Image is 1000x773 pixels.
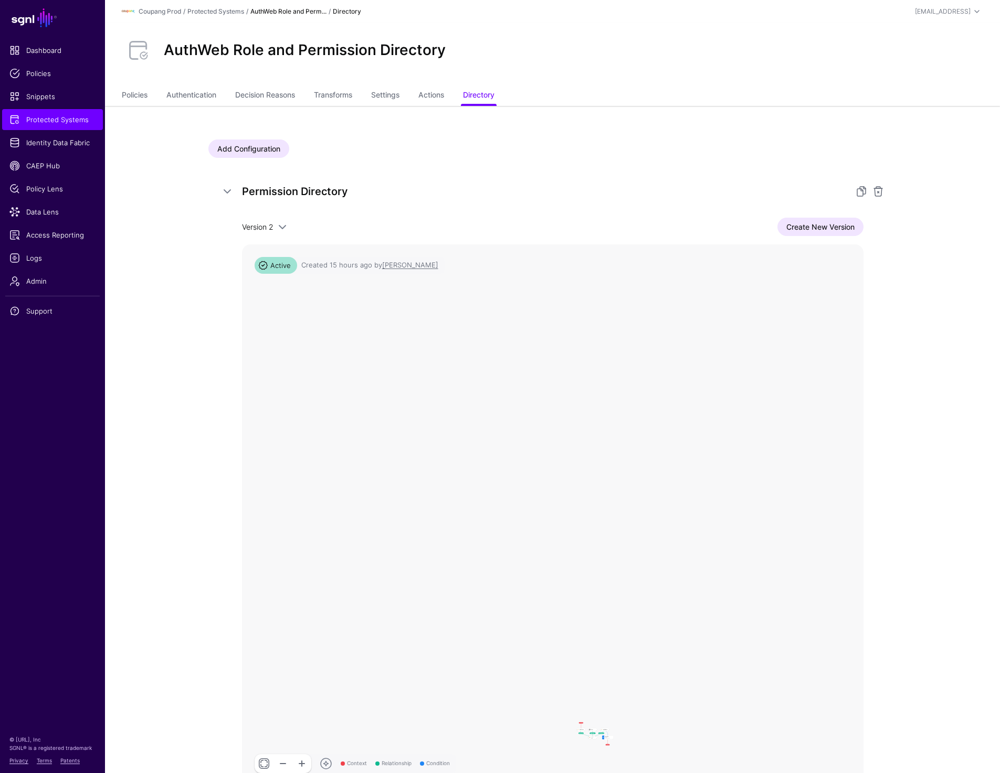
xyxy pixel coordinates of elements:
a: Create New Version [777,218,864,236]
span: Identity Data Fabric [9,137,96,148]
span: CAEP Hub [9,160,96,171]
a: SGNL [6,6,99,29]
span: Principal [578,722,583,724]
a: Logs [2,248,103,269]
img: svg+xml;base64,PHN2ZyBpZD0iTG9nbyIgeG1sbnM9Imh0dHA6Ly93d3cudzMub3JnLzIwMDAvc3ZnIiB3aWR0aD0iMTIxLj... [122,5,134,18]
div: Request Context [605,738,613,738]
img: svg+xml;base64,PHN2ZyB3aWR0aD0iNjQiIGhlaWdodD0iNjQiIHZpZXdCb3g9IjAgMCA2NCA2NCIgZmlsbD0ibm9uZSIgeG... [588,728,591,731]
div: Permission [580,729,584,729]
a: Protected Systems [2,109,103,130]
span: RoleAssignment [590,733,595,734]
span: Access Reporting [9,230,96,240]
img: svg+xml;base64,PHN2ZyBpZD0iTG9nbyIgeG1sbnM9Imh0dHA6Ly93d3cudzMub3JnLzIwMDAvc3ZnIiB3aWR0aD0iMTIxLj... [601,728,603,731]
img: svg+xml;base64,PHN2ZyBpZD0iTG9nbyIgeG1sbnM9Imh0dHA6Ly93d3cudzMub3JnLzIwMDAvc3ZnIiB3aWR0aD0iMTIxLj... [577,728,579,731]
div: User [591,729,596,729]
div: / [327,7,333,16]
div: AppRole [591,737,596,737]
span: Snippets [9,91,96,102]
span: apptoapprole [598,733,604,734]
div: / [181,7,187,16]
span: Admin [9,276,96,286]
a: Transforms [314,86,352,106]
a: Privacy [9,757,28,764]
a: Policies [2,63,103,84]
span: Condition [420,759,450,767]
a: Protected Systems [187,7,244,15]
a: Identity Data Fabric [2,132,103,153]
div: Application [603,729,608,729]
a: Dashboard [2,40,103,61]
span: Logs [9,253,96,263]
p: © [URL], Inc [9,735,96,744]
div: Created 15 hours ago by [301,260,438,271]
a: Add Configuration [208,139,289,158]
span: Protected Systems [9,114,96,125]
a: Coupang Prod [139,7,181,15]
img: svg+xml;base64,PHN2ZyBpZD0iTG9nbyIgeG1sbnM9Imh0dHA6Ly93d3cudzMub3JnLzIwMDAvc3ZnIiB3aWR0aD0iMTIxLj... [588,736,591,738]
a: Admin [2,271,103,292]
a: Policies [122,86,148,106]
app-identifier: [PERSON_NAME] [382,261,438,269]
div: Role [591,737,596,738]
div: User [591,729,596,731]
span: Dashboard [9,45,96,56]
span: Context [341,759,367,767]
strong: AuthWeb Role and Perm... [250,7,327,15]
a: Authentication [166,86,216,106]
a: CAEP Hub [2,155,103,176]
div: app_name [605,736,613,737]
a: Directory [463,86,494,106]
a: Actions [418,86,444,106]
a: Settings [371,86,399,106]
span: Support [9,306,96,316]
h5: Permission Directory [242,183,843,200]
div: Permission [580,729,584,731]
span: permission [578,733,584,734]
p: SGNL® is a registered trademark [9,744,96,752]
a: Terms [37,757,52,764]
a: Access Reporting [2,224,103,245]
div: Application [603,729,608,731]
a: Snippets [2,86,103,107]
a: Policy Lens [2,178,103,199]
span: Data Lens [9,207,96,217]
a: Decision Reasons [235,86,295,106]
h2: AuthWeb Role and Permission Directory [164,41,446,59]
a: Data Lens [2,201,103,222]
div: / [244,7,250,16]
span: assetId [605,744,609,746]
span: Policy Lens [9,184,96,194]
span: Relationship [375,759,412,767]
strong: Directory [333,7,361,15]
span: Active [255,257,297,274]
span: Version 2 [242,222,273,231]
span: Policies [9,68,96,79]
div: [EMAIL_ADDRESS] [915,7,971,16]
a: Patents [60,757,80,764]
